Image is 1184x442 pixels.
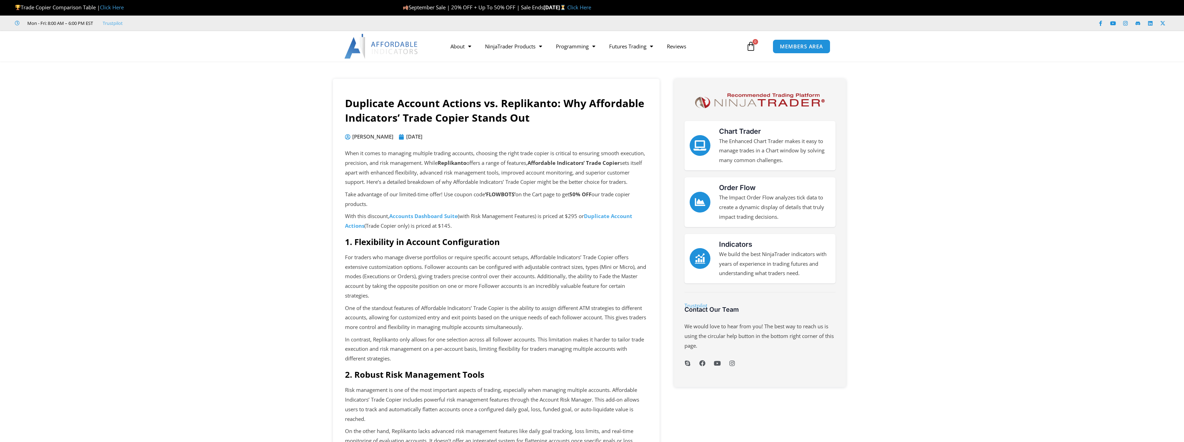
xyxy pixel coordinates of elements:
[719,127,761,135] a: Chart Trader
[567,4,591,11] a: Click Here
[26,19,93,27] span: Mon - Fri: 8:00 AM – 6:00 PM EST
[690,248,710,269] a: Indicators
[773,39,830,54] a: MEMBERS AREA
[100,4,124,11] a: Click Here
[345,236,500,247] strong: 1. Flexibility in Account Configuration
[345,253,647,301] p: For traders who manage diverse portfolios or require specific account setups, Affordable Indicato...
[753,39,758,45] span: 0
[344,34,419,59] img: LogoAI | Affordable Indicators – NinjaTrader
[690,135,710,156] a: Chart Trader
[719,193,830,222] p: The Impact Order Flow analyzes tick data to create a dynamic display of details that truly impact...
[549,38,602,54] a: Programming
[602,38,660,54] a: Futures Trading
[780,44,823,49] span: MEMBERS AREA
[15,5,20,10] img: 🏆
[389,213,458,219] a: Accounts Dashboard Suite
[351,132,393,142] span: [PERSON_NAME]
[719,240,752,248] a: Indicators
[719,184,756,192] a: Order Flow
[569,191,591,198] strong: 50% OFF
[345,303,647,332] p: One of the standout features of Affordable Indicators’ Trade Copier is the ability to assign diff...
[345,369,484,380] strong: 2. Robust Risk Management Tools
[345,96,647,125] h1: Duplicate Account Actions vs. Replikanto: Why Affordable Indicators’ Trade Copier Stands Out
[719,137,830,166] p: The Enhanced Chart Trader makes it easy to manage trades in a Chart window by solving many common...
[345,190,647,209] p: Take advantage of our limited-time offer! Use coupon code on the Cart page to get our trade copie...
[444,38,478,54] a: About
[345,149,647,187] p: When it comes to managing multiple trading accounts, choosing the right trade copier is critical ...
[543,4,567,11] strong: [DATE]
[684,305,836,313] h3: Contact Our Team
[692,91,828,111] img: NinjaTrader Logo | Affordable Indicators – NinjaTrader
[406,133,422,140] time: [DATE]
[345,213,632,229] a: Duplicate Account Actions
[403,4,543,11] span: September Sale | 20% OFF + Up To 50% OFF | Sale Ends
[560,5,566,10] img: ⏳
[478,38,549,54] a: NinjaTrader Products
[719,250,830,279] p: We build the best NinjaTrader indicators with years of experience in trading futures and understa...
[684,322,836,351] p: We would love to hear from you! The best way to reach us is using the circular help button in the...
[485,191,515,198] b: ‘FLOWBOTS’
[345,385,647,424] p: Risk management is one of the most important aspects of trading, especially when managing multipl...
[345,211,647,231] p: With this discount, (with Risk Management Features) is priced at $295 or (Trade Copier only) is p...
[660,38,693,54] a: Reviews
[684,302,707,309] a: Trustpilot
[15,4,124,11] span: Trade Copier Comparison Table |
[403,5,408,10] img: 🍂
[438,159,466,166] strong: Replikanto
[528,159,620,166] strong: Affordable Indicators’ Trade Copier
[736,36,766,56] a: 0
[103,20,123,26] a: Trustpilot
[345,335,647,364] p: In contrast, Replikanto only allows for one selection across all follower accounts. This limitati...
[444,38,744,54] nav: Menu
[690,192,710,213] a: Order Flow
